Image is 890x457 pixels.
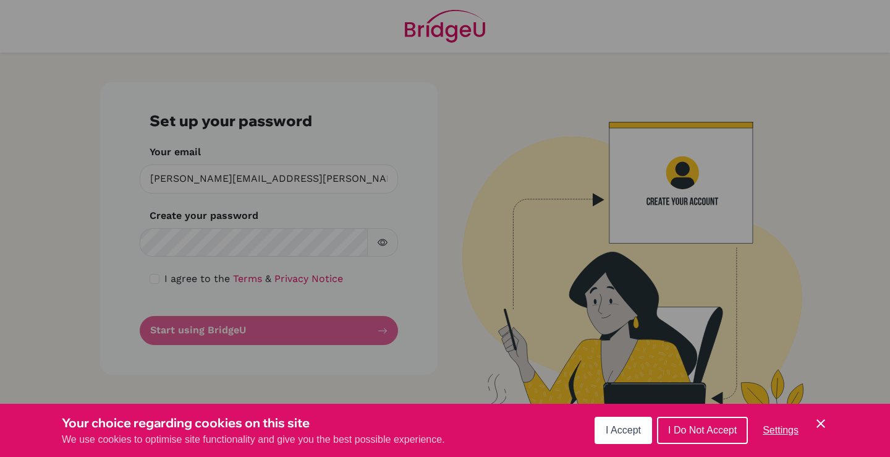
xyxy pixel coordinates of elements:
p: We use cookies to optimise site functionality and give you the best possible experience. [62,432,445,447]
span: I Do Not Accept [668,425,737,435]
button: Settings [753,418,808,443]
span: I Accept [606,425,641,435]
h3: Your choice regarding cookies on this site [62,414,445,432]
span: Settings [763,425,799,435]
button: I Do Not Accept [657,417,748,444]
button: I Accept [595,417,652,444]
button: Save and close [813,416,828,431]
